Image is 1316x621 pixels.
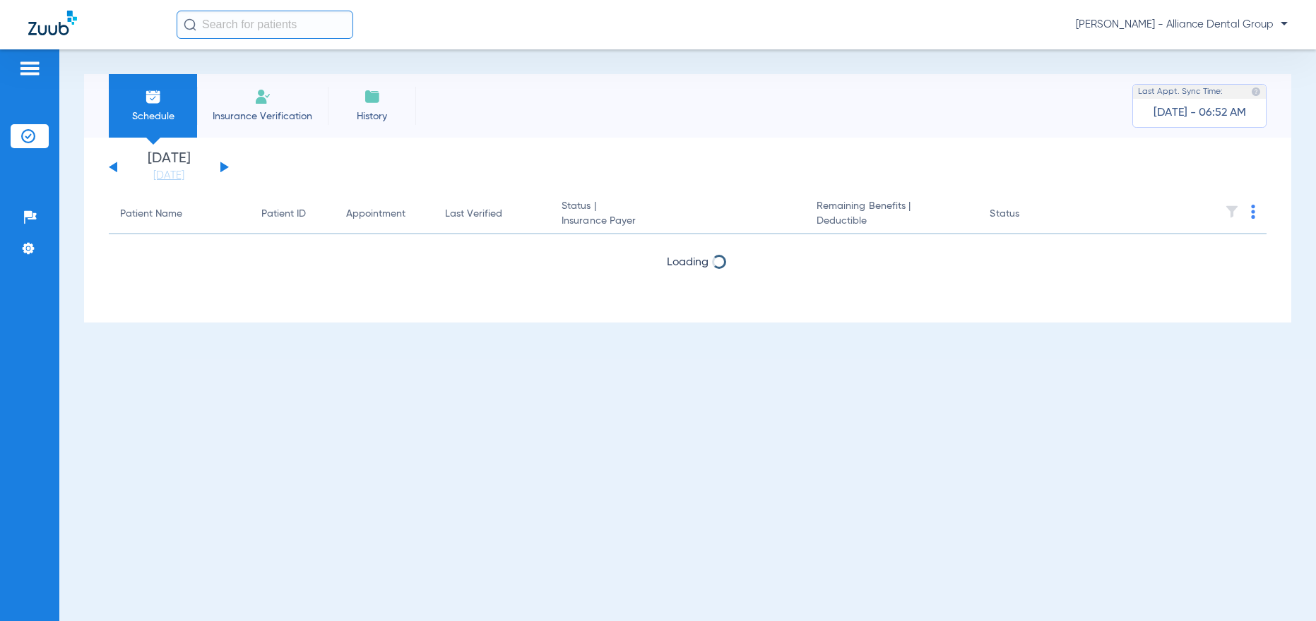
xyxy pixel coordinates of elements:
[177,11,353,39] input: Search for patients
[1076,18,1288,32] span: [PERSON_NAME] - Alliance Dental Group
[208,109,317,123] span: Insurance Verification
[261,207,306,222] div: Patient ID
[550,195,805,234] th: Status |
[1251,87,1261,97] img: last sync help info
[364,88,381,105] img: History
[562,214,794,229] span: Insurance Payer
[119,109,186,123] span: Schedule
[18,60,41,77] img: hamburger-icon
[126,152,211,183] li: [DATE]
[254,88,271,105] img: Manual Insurance Verification
[126,169,211,183] a: [DATE]
[667,257,709,268] span: Loading
[805,195,979,234] th: Remaining Benefits |
[346,207,405,222] div: Appointment
[445,207,539,222] div: Last Verified
[261,207,324,222] div: Patient ID
[978,195,1074,234] th: Status
[184,18,196,31] img: Search Icon
[817,214,968,229] span: Deductible
[445,207,502,222] div: Last Verified
[1138,85,1223,99] span: Last Appt. Sync Time:
[28,11,77,35] img: Zuub Logo
[1251,205,1255,219] img: group-dot-blue.svg
[120,207,182,222] div: Patient Name
[1225,205,1239,219] img: filter.svg
[1154,106,1246,120] span: [DATE] - 06:52 AM
[346,207,422,222] div: Appointment
[145,88,162,105] img: Schedule
[338,109,405,123] span: History
[120,207,239,222] div: Patient Name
